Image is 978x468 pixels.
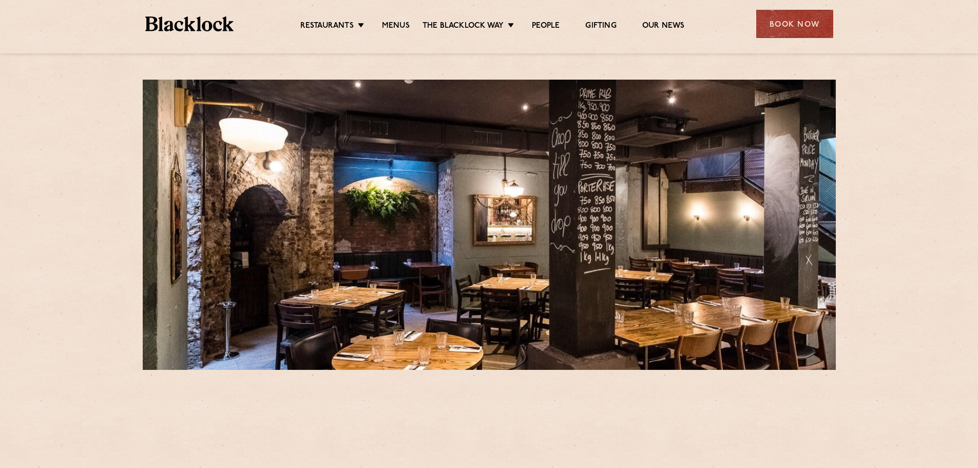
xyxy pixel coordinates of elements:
[585,21,616,32] a: Gifting
[423,21,504,32] a: The Blacklock Way
[145,16,234,31] img: BL_Textured_Logo-footer-cropped.svg
[532,21,560,32] a: People
[300,21,354,32] a: Restaurants
[642,21,685,32] a: Our News
[756,10,833,38] div: Book Now
[382,21,410,32] a: Menus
